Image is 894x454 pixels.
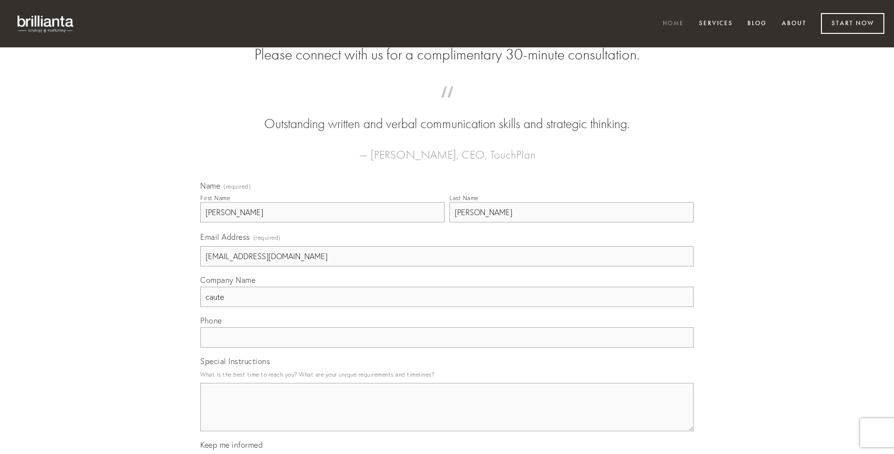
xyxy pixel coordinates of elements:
[216,133,678,164] figcaption: — [PERSON_NAME], CEO, TouchPlan
[200,275,255,285] span: Company Name
[449,194,478,202] div: Last Name
[223,184,251,190] span: (required)
[693,16,739,32] a: Services
[741,16,773,32] a: Blog
[10,10,82,38] img: brillianta - research, strategy, marketing
[216,96,678,115] span: “
[200,181,220,190] span: Name
[253,231,281,244] span: (required)
[821,13,884,34] a: Start Now
[200,316,222,325] span: Phone
[216,96,678,133] blockquote: Outstanding written and verbal communication skills and strategic thinking.
[656,16,690,32] a: Home
[200,356,270,366] span: Special Instructions
[200,194,230,202] div: First Name
[200,440,263,450] span: Keep me informed
[200,45,694,64] h2: Please connect with us for a complimentary 30-minute consultation.
[775,16,813,32] a: About
[200,368,694,381] p: What is the best time to reach you? What are your unique requirements and timelines?
[200,232,250,242] span: Email Address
